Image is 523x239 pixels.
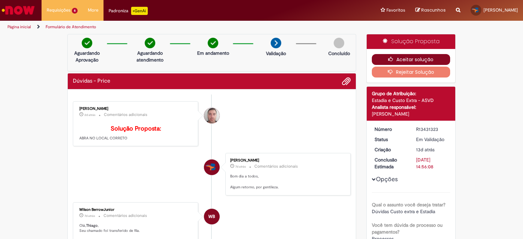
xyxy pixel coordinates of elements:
time: 25/08/2025 17:11:53 [84,214,95,218]
dt: Número [369,126,411,133]
a: Página inicial [7,24,31,30]
div: 20/08/2025 09:56:04 [416,146,448,153]
p: Em andamento [197,50,229,56]
span: [PERSON_NAME] [484,7,518,13]
img: img-circle-grey.png [334,38,344,48]
div: Padroniza [109,7,148,15]
small: Comentários adicionais [104,213,147,219]
p: Bom dia a todos, Algum retorno, por gentileza. [230,174,344,190]
small: Comentários adicionais [254,164,298,169]
a: Formulário de Atendimento [46,24,96,30]
dt: Conclusão Estimada [369,156,411,170]
a: Rascunhos [415,7,446,14]
div: Thiago César [204,159,220,175]
span: 13d atrás [416,147,434,153]
div: [PERSON_NAME] [79,107,193,111]
b: Qual o assunto você deseja tratar? [372,202,445,208]
div: Estadia e Custo Extra - ASVD [372,97,450,104]
time: 26/08/2025 09:13:38 [235,165,246,169]
dt: Criação [369,146,411,153]
span: Requisições [47,7,70,14]
button: Rejeitar Solução [372,67,450,78]
b: Thiago [86,223,98,228]
div: Grupo de Atribuição: [372,90,450,97]
span: 7d atrás [84,214,95,218]
span: 6 [72,8,78,14]
b: Você tem dúvida de processo ou pagamentos? [372,222,443,235]
span: WB [208,208,215,225]
h2: Dúvidas - Price Histórico de tíquete [73,78,110,84]
img: check-circle-green.png [208,38,218,48]
span: 2d atrás [84,113,95,117]
b: Solução Proposta: [111,125,161,133]
dt: Status [369,136,411,143]
p: Aguardando atendimento [133,50,167,63]
div: Em Validação [416,136,448,143]
p: Aguardando Aprovação [70,50,104,63]
button: Aceitar solução [372,54,450,65]
img: check-circle-green.png [145,38,155,48]
img: check-circle-green.png [82,38,92,48]
p: +GenAi [131,7,148,15]
time: 20/08/2025 09:56:04 [416,147,434,153]
span: 7d atrás [235,165,246,169]
small: Comentários adicionais [104,112,147,118]
img: ServiceNow [1,3,36,17]
div: Luiz Carlos Barsotti Filho [204,108,220,123]
p: Validação [266,50,286,57]
span: Favoritos [386,7,405,14]
ul: Trilhas de página [5,21,344,33]
div: Wilson BerrowJunior [79,208,193,212]
div: [PERSON_NAME] [230,158,344,163]
div: R13431323 [416,126,448,133]
div: Wilson BerrowJunior [204,209,220,224]
div: [DATE] 14:56:08 [416,156,448,170]
p: ABRA NO LOCAL CORRETO [79,125,193,141]
div: Solução Proposta [367,34,456,49]
button: Adicionar anexos [342,77,351,86]
img: arrow-next.png [271,38,281,48]
time: 30/08/2025 15:09:32 [84,113,95,117]
span: Rascunhos [421,7,446,13]
p: Concluído [328,50,350,57]
div: Analista responsável: [372,104,450,110]
span: Dúvidas Custo extra e Estadia [372,208,435,215]
div: [PERSON_NAME] [372,110,450,117]
span: More [88,7,98,14]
